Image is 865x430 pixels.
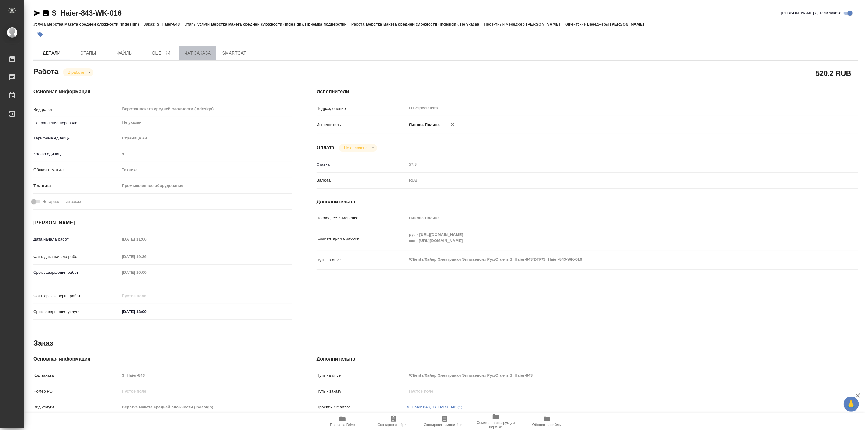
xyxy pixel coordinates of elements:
[816,68,851,78] h2: 520.2 RUB
[317,257,407,263] p: Путь на drive
[33,254,120,260] p: Факт. дата начала работ
[33,388,120,394] p: Номер РО
[317,106,407,112] p: Подразделение
[317,88,858,95] h4: Исполнители
[407,230,813,246] textarea: рус - [URL][DOMAIN_NAME] каз - [URL][DOMAIN_NAME]
[470,413,521,430] button: Ссылка на инструкции верстки
[407,371,813,380] input: Пустое поле
[433,405,463,409] a: S_Haier-843 (1)
[33,135,120,141] p: Тарифные единицы
[120,291,173,300] input: Пустое поле
[63,68,93,76] div: В работе
[407,160,813,169] input: Пустое поле
[407,254,813,265] textarea: /Clients/Хайер Электрикал Эпплаенсиз Рус/Orders/S_Haier-843/DTP/S_Haier-843-WK-016
[147,49,176,57] span: Оценки
[317,161,407,167] p: Ставка
[33,151,120,157] p: Кол-во единиц
[317,388,407,394] p: Путь к заказу
[120,403,292,411] input: Пустое поле
[33,293,120,299] p: Факт. срок заверш. работ
[33,107,120,113] p: Вид работ
[330,423,355,427] span: Папка на Drive
[339,144,377,152] div: В работе
[781,10,842,16] span: [PERSON_NAME] детали заказа
[317,235,407,241] p: Комментарий к работе
[74,49,103,57] span: Этапы
[184,22,211,26] p: Этапы услуги
[33,355,292,363] h4: Основная информация
[521,413,572,430] button: Обновить файлы
[317,355,858,363] h4: Дополнительно
[42,199,81,205] span: Нотариальный заказ
[317,122,407,128] p: Исполнитель
[33,120,120,126] p: Направление перевода
[366,22,484,26] p: Верстка макета средней сложности (Indesign), Не указан
[183,49,212,57] span: Чат заказа
[220,49,249,57] span: SmartCat
[42,9,50,17] button: Скопировать ссылку
[120,387,292,396] input: Пустое поле
[407,122,440,128] p: Линова Полина
[33,65,58,76] h2: Работа
[211,22,351,26] p: Верстка макета средней сложности (Indesign), Приемка подверстки
[844,397,859,412] button: 🙏
[47,22,144,26] p: Верстка макета средней сложности (Indesign)
[33,338,53,348] h2: Заказ
[317,404,407,410] p: Проекты Smartcat
[610,22,649,26] p: [PERSON_NAME]
[120,235,173,244] input: Пустое поле
[846,398,856,411] span: 🙏
[157,22,184,26] p: S_Haier-843
[33,167,120,173] p: Общая тематика
[484,22,526,26] p: Проектный менеджер
[33,9,41,17] button: Скопировать ссылку для ЯМессенджера
[33,236,120,242] p: Дата начала работ
[120,150,292,158] input: Пустое поле
[33,309,120,315] p: Срок завершения услуги
[120,133,292,143] div: Страница А4
[33,22,47,26] p: Услуга
[317,215,407,221] p: Последнее изменение
[33,219,292,227] h4: [PERSON_NAME]
[565,22,610,26] p: Клиентские менеджеры
[407,387,813,396] input: Пустое поле
[120,252,173,261] input: Пустое поле
[120,268,173,277] input: Пустое поле
[317,372,407,379] p: Путь на drive
[407,175,813,185] div: RUB
[66,70,86,75] button: В работе
[37,49,66,57] span: Детали
[144,22,157,26] p: Заказ:
[317,144,335,151] h4: Оплата
[33,270,120,276] p: Срок завершения работ
[52,9,122,17] a: S_Haier-843-WK-016
[120,307,173,316] input: ✎ Введи что-нибудь
[33,404,120,410] p: Вид услуги
[419,413,470,430] button: Скопировать мини-бриф
[368,413,419,430] button: Скопировать бриф
[532,423,562,427] span: Обновить файлы
[342,145,369,150] button: Не оплачена
[407,213,813,222] input: Пустое поле
[317,413,368,430] button: Папка на Drive
[526,22,565,26] p: [PERSON_NAME]
[424,423,465,427] span: Скопировать мини-бриф
[110,49,139,57] span: Файлы
[120,371,292,380] input: Пустое поле
[33,28,47,41] button: Добавить тэг
[120,181,292,191] div: Промышленное оборудование
[377,423,409,427] span: Скопировать бриф
[33,372,120,379] p: Код заказа
[33,183,120,189] p: Тематика
[351,22,366,26] p: Работа
[317,198,858,206] h4: Дополнительно
[120,165,292,175] div: Техника
[474,421,518,429] span: Ссылка на инструкции верстки
[33,88,292,95] h4: Основная информация
[317,177,407,183] p: Валюта
[407,405,431,409] a: S_Haier-843,
[446,118,459,131] button: Удалить исполнителя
